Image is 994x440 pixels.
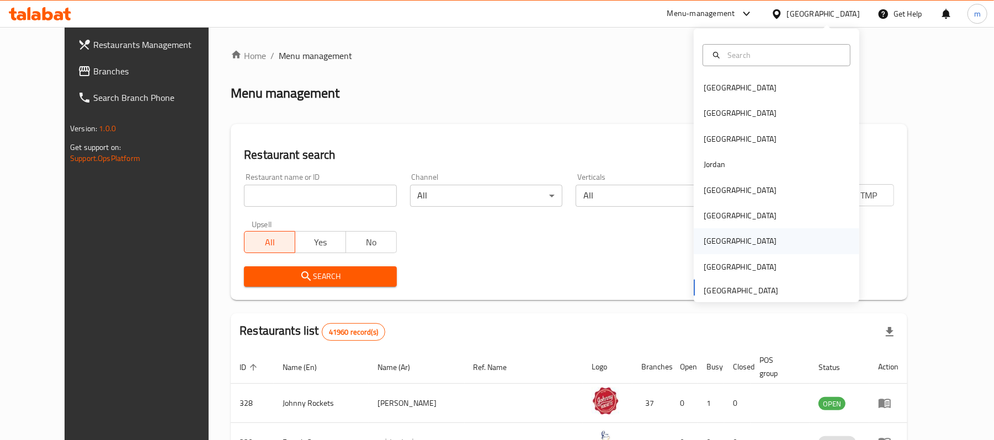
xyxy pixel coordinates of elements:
label: Upsell [252,220,272,228]
th: Closed [724,350,751,384]
span: Yes [300,234,342,250]
td: [PERSON_NAME] [369,384,465,423]
span: Ref. Name [474,361,522,374]
span: ID [240,361,261,374]
td: 1 [698,384,724,423]
span: Name (Ar) [378,361,424,374]
span: Get support on: [70,140,121,154]
button: Search [244,266,396,287]
img: Johnny Rockets [592,387,619,415]
button: Yes [295,231,346,253]
span: OPEN [818,398,846,410]
td: 37 [632,384,671,423]
th: Action [869,350,907,384]
span: Status [818,361,854,374]
td: 0 [671,384,698,423]
button: All [244,231,295,253]
td: 328 [231,384,274,423]
div: [GEOGRAPHIC_DATA] [787,8,860,20]
div: [GEOGRAPHIC_DATA] [704,235,777,247]
span: TMP [848,187,890,203]
h2: Restaurants list [240,323,385,341]
span: 41960 record(s) [322,327,385,337]
li: / [270,49,274,62]
th: Open [671,350,698,384]
div: All [410,185,562,207]
span: POS group [759,353,796,380]
div: [GEOGRAPHIC_DATA] [704,82,777,94]
button: No [345,231,397,253]
input: Search [723,49,843,61]
div: [GEOGRAPHIC_DATA] [704,107,777,119]
div: Export file [876,319,903,345]
span: Version: [70,121,97,136]
a: Home [231,49,266,62]
a: Branches [69,58,231,84]
h2: Menu management [231,84,339,102]
td: Johnny Rockets [274,384,369,423]
h2: Restaurant search [244,147,894,163]
button: TMP [843,184,894,206]
span: Search Branch Phone [93,91,222,104]
a: Search Branch Phone [69,84,231,111]
span: Search [253,270,387,283]
span: Name (En) [283,361,331,374]
th: Logo [583,350,632,384]
div: OPEN [818,397,846,410]
span: Branches [93,65,222,78]
div: Total records count [322,323,385,341]
span: Restaurants Management [93,38,222,51]
div: [GEOGRAPHIC_DATA] [704,133,777,145]
td: 0 [724,384,751,423]
div: Jordan [704,158,725,170]
span: 1.0.0 [99,121,116,136]
div: [GEOGRAPHIC_DATA] [704,261,777,273]
th: Busy [698,350,724,384]
nav: breadcrumb [231,49,907,62]
span: All [249,234,291,250]
th: Branches [632,350,671,384]
div: [GEOGRAPHIC_DATA] [704,184,777,196]
a: Restaurants Management [69,31,231,58]
div: Menu-management [667,7,735,20]
div: All [576,185,728,207]
span: Menu management [279,49,352,62]
span: m [974,8,981,20]
input: Search for restaurant name or ID.. [244,185,396,207]
div: [GEOGRAPHIC_DATA] [704,210,777,222]
span: No [350,234,392,250]
div: Menu [878,396,899,410]
a: Support.OpsPlatform [70,151,140,165]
